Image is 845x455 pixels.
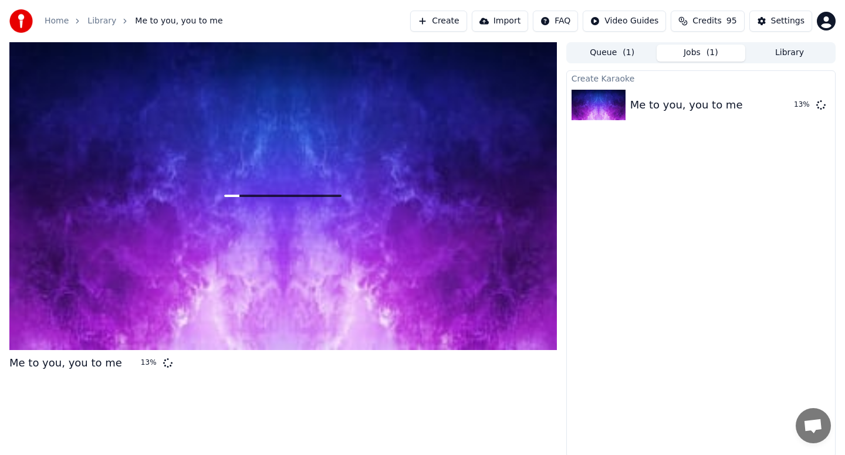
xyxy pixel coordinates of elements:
button: Credits95 [671,11,744,32]
span: 95 [726,15,737,27]
div: Open chat [796,408,831,443]
button: Create [410,11,467,32]
span: Credits [692,15,721,27]
button: Import [472,11,528,32]
span: ( 1 ) [707,47,718,59]
button: Queue [568,45,657,62]
img: youka [9,9,33,33]
div: 13 % [141,358,158,368]
div: Me to you, you to me [630,97,743,113]
button: Settings [749,11,812,32]
nav: breadcrumb [45,15,223,27]
span: Me to you, you to me [135,15,222,27]
span: ( 1 ) [623,47,634,59]
button: Jobs [657,45,745,62]
a: Library [87,15,116,27]
button: Video Guides [583,11,666,32]
div: Create Karaoke [567,71,835,85]
button: FAQ [533,11,578,32]
button: Library [745,45,834,62]
div: Me to you, you to me [9,355,122,371]
div: 13 % [794,100,812,110]
a: Home [45,15,69,27]
div: Settings [771,15,805,27]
